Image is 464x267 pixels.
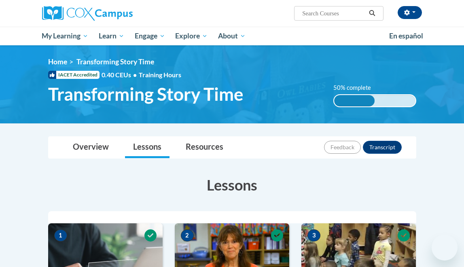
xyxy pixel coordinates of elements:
[301,8,366,18] input: Search Courses
[213,27,251,45] a: About
[76,57,154,66] span: Transforming Story Time
[333,83,380,92] label: 50% complete
[324,141,361,154] button: Feedback
[218,31,246,41] span: About
[307,229,320,242] span: 3
[432,235,458,261] iframe: Button to launch messaging window
[48,71,100,79] span: IACET Accredited
[175,31,208,41] span: Explore
[36,27,428,45] div: Main menu
[48,83,244,105] span: Transforming Story Time
[93,27,129,45] a: Learn
[125,137,169,158] a: Lessons
[178,137,231,158] a: Resources
[42,31,88,41] span: My Learning
[384,28,428,44] a: En español
[54,229,67,242] span: 1
[102,70,139,79] span: 0.40 CEUs
[398,6,422,19] button: Account Settings
[366,8,378,18] button: Search
[334,95,375,106] div: 50% complete
[363,141,402,154] button: Transcript
[65,137,117,158] a: Overview
[99,31,124,41] span: Learn
[37,27,94,45] a: My Learning
[42,6,133,21] img: Cox Campus
[48,57,67,66] a: Home
[133,71,137,78] span: •
[139,71,181,78] span: Training Hours
[42,6,161,21] a: Cox Campus
[170,27,213,45] a: Explore
[389,32,423,40] span: En español
[181,229,194,242] span: 2
[135,31,165,41] span: Engage
[129,27,170,45] a: Engage
[48,175,416,195] h3: Lessons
